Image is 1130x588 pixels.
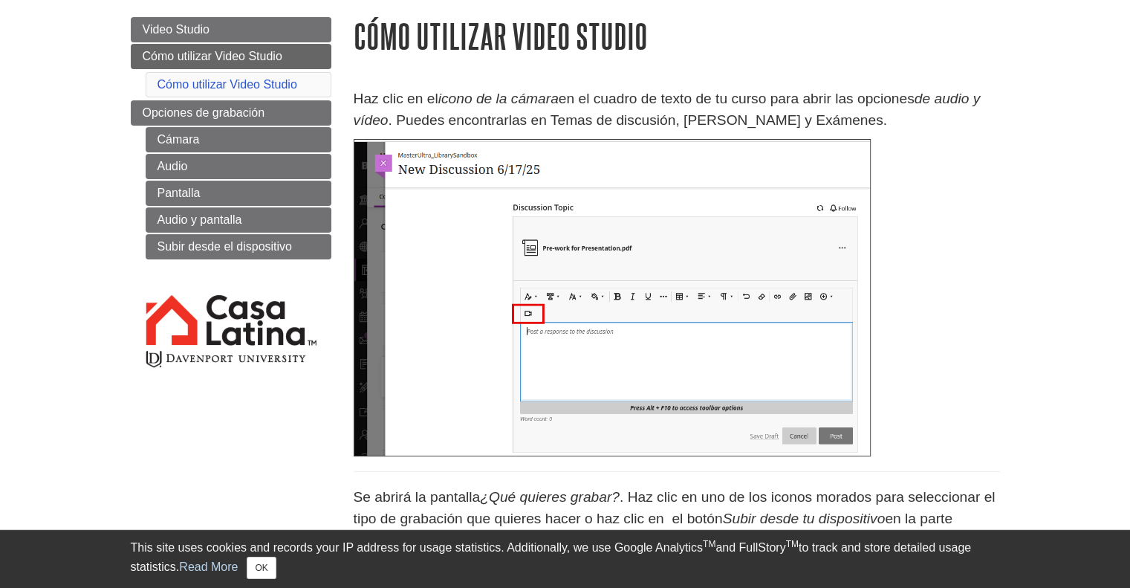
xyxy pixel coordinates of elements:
[438,91,559,106] em: icono de la cámara
[146,127,331,152] a: Cámara
[786,539,799,549] sup: TM
[354,487,1000,551] p: Se abrirá la pantalla . Haz clic en uno de los iconos morados para seleccionar el tipo de grabaci...
[146,181,331,206] a: Pantalla
[158,78,297,91] a: Cómo utilizar Video Studio
[131,100,331,126] a: Opciones de grabación
[131,44,331,69] a: Cómo utilizar Video Studio
[143,106,265,119] span: Opciones de grabación
[146,207,331,233] a: Audio y pantalla
[146,154,331,179] a: Audio
[480,489,620,505] em: ¿Qué quieres grabar?
[703,539,715,549] sup: TM
[143,23,210,36] span: Video Studio
[179,560,238,573] a: Read More
[354,17,1000,55] h1: Cómo utilizar Video Studio
[131,17,331,395] div: Guide Page Menu
[354,88,1000,132] p: Haz clic en el en el cuadro de texto de tu curso para abrir las opciones . Puedes encontrarlas en...
[131,539,1000,579] div: This site uses cookies and records your IP address for usage statistics. Additionally, we use Goo...
[247,557,276,579] button: Close
[354,139,871,456] img: discussion topic
[146,234,331,259] a: Subir desde el dispositivo
[723,511,886,526] em: Subir desde tu dispositivo
[131,17,331,42] a: Video Studio
[354,91,981,128] em: de audio y vídeo
[143,50,282,62] span: Cómo utilizar Video Studio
